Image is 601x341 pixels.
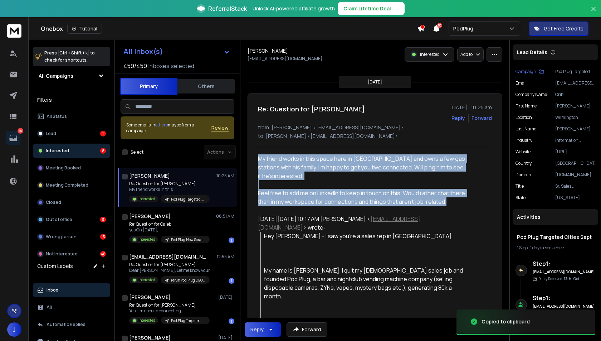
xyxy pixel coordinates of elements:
[58,49,89,57] span: Ctrl + Shift + k
[37,263,73,270] h3: Custom Labels
[100,148,106,154] div: 8
[129,172,170,179] h1: [PERSON_NAME]
[46,165,81,171] p: Meeting Booked
[517,245,528,251] span: 1 Step
[589,4,598,21] button: Close banner
[516,172,531,178] p: domain
[248,47,288,54] h1: [PERSON_NAME]
[47,322,85,327] p: Automatic Replies
[100,217,106,222] div: 3
[18,128,23,134] p: 75
[516,149,531,155] p: website
[33,69,110,83] button: All Campaigns
[118,44,236,59] button: All Inbox(s)
[33,317,110,332] button: Automatic Replies
[258,104,365,114] h1: Re: Question for [PERSON_NAME]
[6,131,20,145] a: 75
[129,268,210,273] p: Dear [PERSON_NAME], Let me know your
[33,283,110,297] button: Inbox
[67,24,102,34] button: Tutorial
[368,79,382,85] p: [DATE]
[129,181,210,187] p: Re: Question for [PERSON_NAME]
[555,103,595,109] p: [PERSON_NAME]
[33,161,110,175] button: Meeting Booked
[216,173,234,179] p: 10:25 AM
[120,78,177,95] button: Primary
[533,294,595,302] h6: Step 1 :
[555,195,595,201] p: [US_STATE]
[229,237,234,243] div: 1
[258,154,467,206] div: My friend works in this space here in [GEOGRAPHIC_DATA] and owns a few gas stations with his fami...
[516,80,527,86] p: Email
[46,217,72,222] p: Out of office
[564,276,580,281] span: 13th, Oct
[123,48,163,55] h1: All Inbox(s)
[533,259,595,268] h6: Step 1 :
[129,213,171,220] h1: [PERSON_NAME]
[248,56,322,62] p: [EMAIL_ADDRESS][DOMAIN_NAME]
[129,227,210,233] p: yes On [DATE],
[217,254,234,260] p: 12:55 AM
[258,133,492,140] p: to: [PERSON_NAME] <[EMAIL_ADDRESS][DOMAIN_NAME]>
[258,124,492,131] p: from: [PERSON_NAME] <[EMAIL_ADDRESS][DOMAIN_NAME]>
[555,183,595,189] p: Sr. Sales Development Representative
[437,23,442,28] span: 50
[46,148,69,154] p: Interested
[155,122,168,128] span: others
[33,300,110,314] button: All
[39,72,73,80] h1: All Campaigns
[533,269,595,275] h6: [EMAIL_ADDRESS][DOMAIN_NAME]
[516,195,526,201] p: State
[338,2,405,15] button: Claim Lifetime Deal→
[544,25,583,32] p: Get Free Credits
[555,149,595,155] p: [URL][DOMAIN_NAME]
[46,131,56,136] p: Lead
[7,322,21,337] button: J
[245,322,281,337] button: Reply
[100,234,106,240] div: 15
[46,251,78,257] p: Not Interested
[100,131,106,136] div: 1
[555,160,595,166] p: [GEOGRAPHIC_DATA]
[555,172,595,178] p: [DOMAIN_NAME]
[450,104,492,111] p: [DATE] : 10:25 am
[33,212,110,227] button: Out of office3
[129,221,210,227] p: Re: Question for Caleb
[131,149,143,155] label: Select
[287,322,327,337] button: Forward
[471,115,492,122] div: Forward
[33,144,110,158] button: Interested8
[460,52,473,57] p: Add to
[538,276,580,282] p: Reply Received
[211,124,229,131] button: Review
[529,21,588,36] button: Get Free Credits
[126,122,211,134] div: Some emails in maybe from a campaign
[44,49,95,64] p: Press to check for shortcuts.
[516,138,532,143] p: industry
[138,277,155,283] p: Interested
[129,253,208,260] h1: [EMAIL_ADDRESS][DOMAIN_NAME]
[171,237,205,242] p: Pod Plug New Scraped List Target Cities 30k - [GEOGRAPHIC_DATA] (2)
[516,69,536,75] p: Campaign
[129,302,210,308] p: Re: Question for [PERSON_NAME]
[148,62,194,70] h3: Inboxes selected
[516,69,544,75] button: Campaign
[171,197,205,202] p: Pod Plug Targeted Cities Sept
[123,62,147,70] span: 459 / 459
[555,126,595,132] p: [PERSON_NAME]
[138,237,155,242] p: Interested
[258,215,467,232] div: [DATE][DATE] 10:17 AM [PERSON_NAME] < > wrote:
[33,95,110,105] h3: Filters
[171,278,205,283] p: rerun Pod Plug CEO, Owner, Founder 1-10 Emp Batch 3 Target Cities
[513,209,598,225] div: Activities
[46,234,77,240] p: Wrong person
[516,160,532,166] p: Country
[33,109,110,124] button: All Status
[229,278,234,284] div: 1
[47,304,52,310] p: All
[555,92,595,97] p: Cribl
[138,196,155,202] p: Interested
[555,69,595,75] p: Pod Plug Targeted Cities Sept
[216,213,234,219] p: 08:51 AM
